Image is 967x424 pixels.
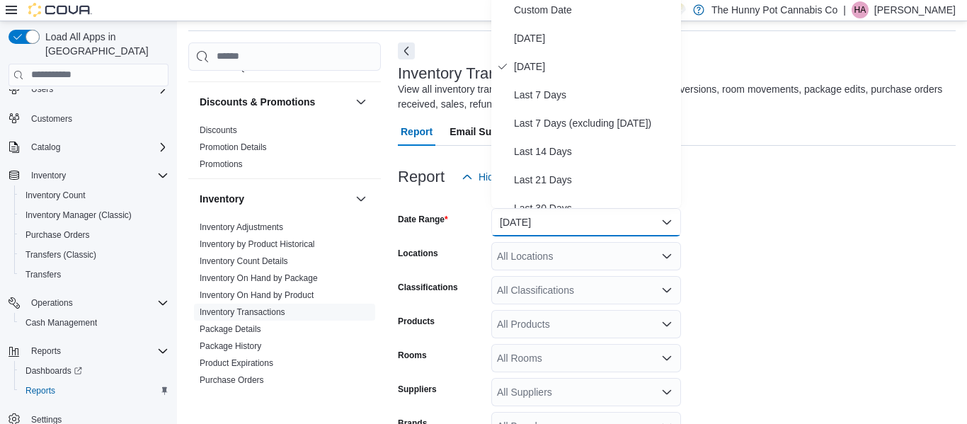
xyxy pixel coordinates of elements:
button: Operations [25,294,79,311]
button: Open list of options [661,251,673,262]
span: HA [854,1,866,18]
span: Inventory Manager (Classic) [25,210,132,221]
a: Inventory Count Details [200,256,288,266]
button: Users [3,79,174,99]
button: Operations [3,293,174,313]
a: Package History [200,341,261,351]
button: Inventory Count [14,185,174,205]
span: Reports [20,382,168,399]
label: Locations [398,248,438,259]
span: Product Expirations [200,357,273,369]
span: Cash Management [25,317,97,328]
span: Inventory by Product Historical [200,239,315,250]
p: The Hunny Pot Cannabis Co [711,1,837,18]
span: Custom Date [514,1,675,18]
a: Inventory On Hand by Product [200,290,314,300]
span: Users [25,81,168,98]
span: Catalog [25,139,168,156]
span: Report [401,118,433,146]
h3: Inventory [200,192,244,206]
span: Last 7 Days (excluding [DATE]) [514,115,675,132]
button: Reports [3,341,174,361]
button: Reports [14,381,174,401]
a: Dashboards [14,361,174,381]
span: Customers [25,109,168,127]
button: Reports [25,343,67,360]
a: Promotion Details [200,142,267,152]
span: Inventory [25,167,168,184]
button: Hide Parameters [456,163,559,191]
span: Inventory Adjustments [200,222,283,233]
span: Inventory Count [25,190,86,201]
a: Promotions [200,159,243,169]
div: Discounts & Promotions [188,122,381,178]
span: Reports [31,345,61,357]
span: Purchase Orders [200,374,264,386]
a: Customer Queue [200,62,264,72]
span: Operations [31,297,73,309]
span: Inventory On Hand by Product [200,290,314,301]
a: Reports [20,382,61,399]
button: Inventory [353,190,370,207]
span: Transfers [25,269,61,280]
button: Open list of options [661,285,673,296]
span: Promotions [200,159,243,170]
span: Dashboards [25,365,82,377]
button: Cash Management [14,313,174,333]
span: Inventory [31,170,66,181]
span: Inventory Count [20,187,168,204]
span: Transfers [20,266,168,283]
button: Transfers [14,265,174,285]
button: Open list of options [661,353,673,364]
div: Hanna Anderson [852,1,869,18]
span: Package History [200,340,261,352]
span: Transfers (Classic) [25,249,96,260]
span: Operations [25,294,168,311]
span: Users [31,84,53,95]
a: Inventory by Product Historical [200,239,315,249]
div: View all inventory transaction details including, adjustments, conversions, room movements, packa... [398,82,949,112]
label: Suppliers [398,384,437,395]
p: | [843,1,846,18]
button: Users [25,81,59,98]
button: Inventory [25,167,71,184]
button: Open list of options [661,319,673,330]
span: Last 30 Days [514,200,675,217]
button: Inventory Manager (Classic) [14,205,174,225]
span: Inventory Count Details [200,256,288,267]
button: [DATE] [491,208,681,236]
span: Package Details [200,323,261,335]
button: Inventory [200,192,350,206]
button: Purchase Orders [14,225,174,245]
span: Promotion Details [200,142,267,153]
span: Purchase Orders [20,227,168,243]
button: Customers [3,108,174,128]
span: Last 21 Days [514,171,675,188]
span: Load All Apps in [GEOGRAPHIC_DATA] [40,30,168,58]
span: Catalog [31,142,60,153]
a: Inventory Manager (Classic) [20,207,137,224]
a: Dashboards [20,362,88,379]
button: Catalog [25,139,66,156]
label: Rooms [398,350,427,361]
span: Email Subscription [450,118,539,146]
a: Product Expirations [200,358,273,368]
h3: Inventory Transactions [398,65,554,82]
button: Discounts & Promotions [353,93,370,110]
span: Inventory On Hand by Package [200,273,318,284]
span: Inventory Manager (Classic) [20,207,168,224]
h3: Discounts & Promotions [200,95,315,109]
a: Inventory Count [20,187,91,204]
span: Reports [25,343,168,360]
span: Dashboards [20,362,168,379]
span: Customers [31,113,72,125]
a: Purchase Orders [20,227,96,243]
span: Transfers (Classic) [20,246,168,263]
span: Inventory Transactions [200,306,285,318]
a: Inventory On Hand by Package [200,273,318,283]
a: Package Details [200,324,261,334]
a: Customers [25,110,78,127]
span: [DATE] [514,58,675,75]
label: Classifications [398,282,458,293]
button: Discounts & Promotions [200,95,350,109]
